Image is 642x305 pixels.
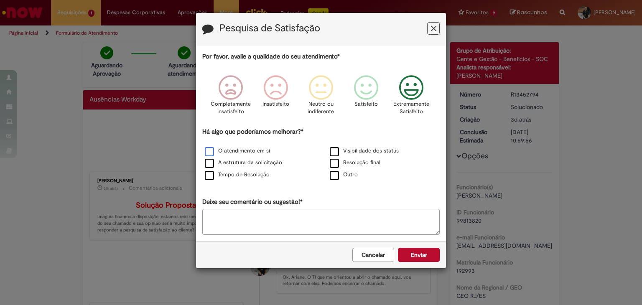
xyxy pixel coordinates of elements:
[202,52,340,61] label: Por favor, avalie a qualidade do seu atendimento*
[398,248,440,262] button: Enviar
[205,171,270,179] label: Tempo de Resolução
[330,171,358,179] label: Outro
[330,147,399,155] label: Visibilidade dos status
[300,69,342,126] div: Neutro ou indiferente
[219,23,320,34] label: Pesquisa de Satisfação
[306,100,336,116] p: Neutro ou indiferente
[352,248,394,262] button: Cancelar
[390,69,433,126] div: Extremamente Satisfeito
[202,198,303,206] label: Deixe seu comentário ou sugestão!*
[202,127,440,181] div: Há algo que poderíamos melhorar?*
[330,159,380,167] label: Resolução final
[354,100,378,108] p: Satisfeito
[345,69,387,126] div: Satisfeito
[262,100,289,108] p: Insatisfeito
[205,159,282,167] label: A estrutura da solicitação
[255,69,297,126] div: Insatisfeito
[393,100,429,116] p: Extremamente Satisfeito
[209,69,252,126] div: Completamente Insatisfeito
[211,100,251,116] p: Completamente Insatisfeito
[205,147,270,155] label: O atendimento em si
